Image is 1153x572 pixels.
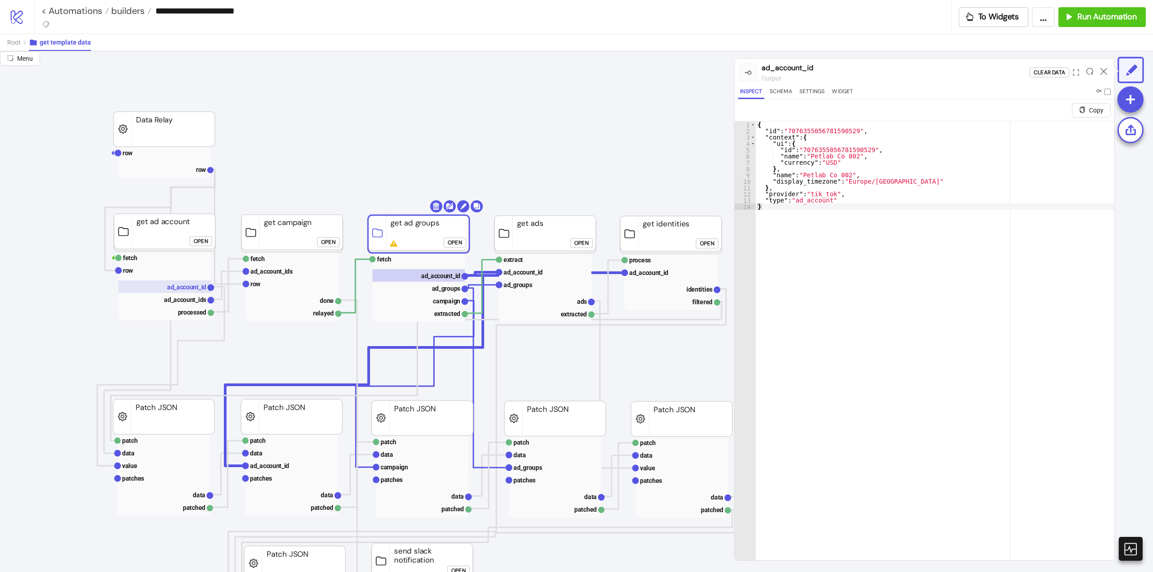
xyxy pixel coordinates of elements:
text: patch [513,439,529,446]
button: To Widgets [959,7,1029,27]
text: row [250,280,261,288]
span: copy [1079,107,1085,113]
div: 7 [735,159,756,166]
text: patch [640,439,656,446]
text: data [122,450,135,457]
button: Copy [1072,103,1111,117]
span: Toggle code folding, rows 3 through 11 [750,134,755,140]
span: expand [1073,69,1079,76]
button: Root [7,34,29,51]
text: data [321,491,333,499]
button: Open [444,238,466,248]
div: 6 [735,153,756,159]
span: Copy [1089,107,1103,114]
text: row [123,267,133,274]
text: campaign [433,297,460,305]
div: 14 [735,203,756,210]
text: ad_account_id [629,269,668,276]
span: Root [7,39,21,46]
text: patch [122,437,138,444]
span: Run Automation [1077,12,1137,22]
text: value [640,464,655,472]
div: 10 [735,178,756,185]
div: 5 [735,147,756,153]
div: 9 [735,172,756,178]
div: ad_account_id [762,62,1030,73]
text: ad_account_id [167,284,206,291]
a: builders [109,6,151,15]
text: row [196,166,206,173]
text: ad_account_ids [164,296,206,303]
div: output [762,73,1030,83]
text: ads [577,298,587,305]
button: get template data [29,34,91,51]
text: data [250,450,263,457]
div: Open [574,238,589,248]
button: Schema [768,87,794,99]
button: Clear Data [1030,68,1069,77]
button: Widget [830,87,855,99]
text: identities [686,286,713,293]
div: Open [700,238,714,248]
text: data [451,493,464,500]
text: ad_account_id [504,269,543,276]
text: campaign [381,464,408,471]
text: data [640,452,653,459]
div: Open [321,237,336,247]
span: builders [109,5,145,17]
text: data [381,451,393,458]
text: fetch [377,256,391,263]
text: fetch [250,255,265,262]
div: Open [194,236,208,246]
span: Toggle code folding, rows 4 through 8 [750,140,755,147]
div: 12 [735,191,756,197]
text: ad_groups [513,464,542,471]
text: data [584,493,597,500]
text: data [193,491,205,499]
text: patches [250,475,272,482]
text: process [629,257,651,264]
text: ad_groups [504,281,532,288]
a: < Automations [41,6,109,15]
button: Open [317,237,340,247]
div: 1 [735,122,756,128]
div: 4 [735,140,756,147]
button: Open [190,236,212,246]
text: patches [122,475,144,482]
text: patch [381,438,396,446]
text: patches [381,476,403,483]
button: Open [570,238,593,248]
button: Open [696,239,718,248]
text: data [711,494,723,501]
text: extract [504,256,523,263]
span: Menu [17,55,33,62]
span: get template data [40,39,91,46]
span: radius-bottomright [7,55,14,61]
div: Open [448,237,462,248]
div: 2 [735,128,756,134]
span: To Widgets [978,12,1019,22]
text: value [122,462,137,469]
text: patches [640,477,662,484]
text: ad_account_id [250,462,289,469]
div: 3 [735,134,756,140]
text: patches [513,477,536,484]
button: ... [1032,7,1055,27]
button: Settings [798,87,827,99]
button: Run Automation [1058,7,1146,27]
span: Toggle code folding, rows 1 through 14 [750,122,755,128]
button: Inspect [738,87,764,99]
text: ad_account_ids [250,268,293,275]
div: Clear Data [1034,68,1065,78]
text: ad_account_id [421,272,460,279]
text: data [513,451,526,459]
text: row [123,149,133,157]
text: patch [250,437,266,444]
text: fetch [123,254,137,261]
div: 13 [735,197,756,203]
div: 8 [735,166,756,172]
div: 11 [735,185,756,191]
text: ad_groups [432,285,461,292]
